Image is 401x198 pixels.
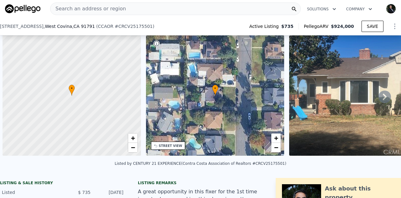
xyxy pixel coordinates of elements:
[274,143,278,151] span: −
[138,180,263,185] div: Listing remarks
[362,21,383,32] button: SAVE
[281,23,294,29] span: $735
[388,20,401,33] button: Show Options
[159,143,182,148] div: STREET VIEW
[96,189,123,195] div: [DATE]
[212,85,218,96] div: •
[78,190,91,195] span: $ 735
[131,143,135,151] span: −
[96,23,154,29] div: ( )
[331,24,354,29] span: $924,000
[69,86,75,91] span: •
[98,24,113,29] span: CCAOR
[341,3,377,15] button: Company
[302,3,341,15] button: Solutions
[249,23,281,29] span: Active Listing
[271,143,281,152] a: Zoom out
[115,24,153,29] span: # CRCV25175501
[50,5,126,13] span: Search an address or region
[128,143,138,152] a: Zoom out
[115,161,286,166] div: Listed by CENTURY 21 EXPERIENCE (Contra Costa Association of Realtors #CRCV25175501)
[271,133,281,143] a: Zoom in
[69,85,75,96] div: •
[274,134,278,142] span: +
[5,4,40,13] img: Pellego
[212,86,218,91] span: •
[128,133,138,143] a: Zoom in
[72,24,95,29] span: , CA 91791
[304,23,331,29] span: Pellego ARV
[131,134,135,142] span: +
[386,4,396,14] img: avatar
[2,189,58,195] div: Listed
[44,23,95,29] span: , West Covina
